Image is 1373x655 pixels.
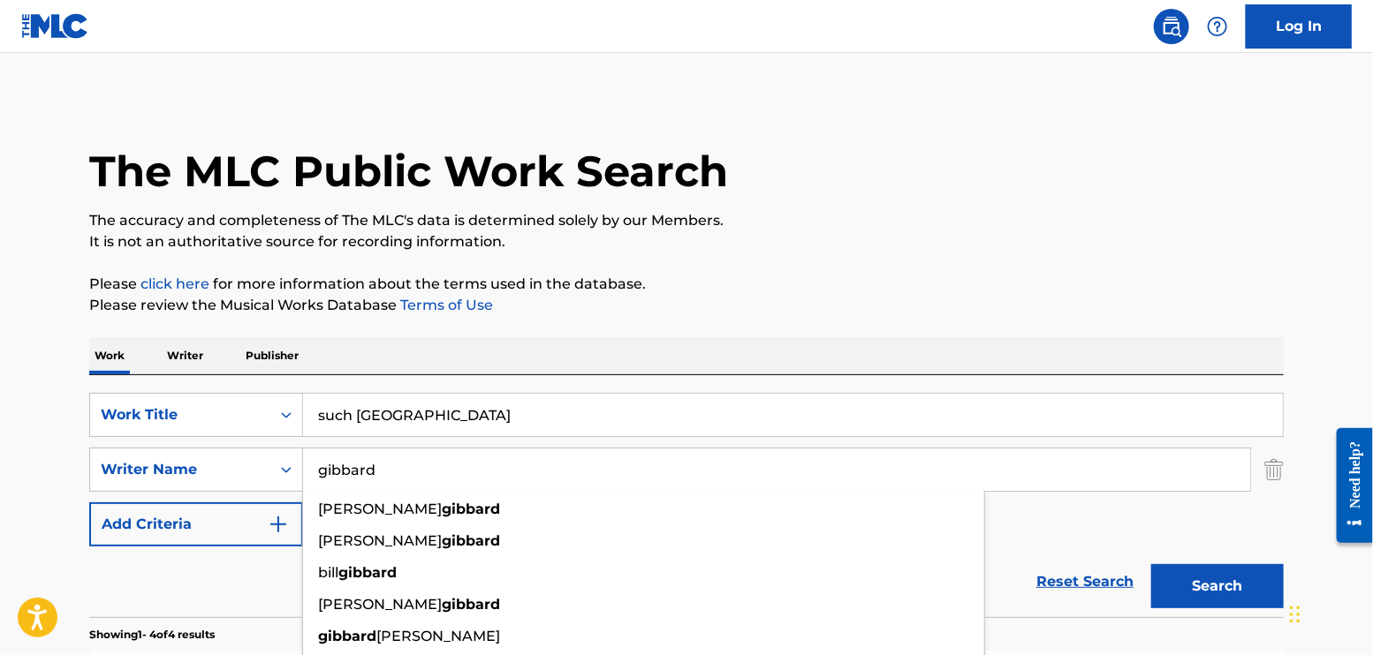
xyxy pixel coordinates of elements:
[89,502,303,546] button: Add Criteria
[89,231,1284,252] p: It is not an authoritative source for recording information.
[318,628,376,644] strong: gibbard
[89,210,1284,231] p: The accuracy and completeness of The MLC's data is determined solely by our Members.
[1028,562,1142,601] a: Reset Search
[240,337,304,374] p: Publisher
[1290,588,1301,641] div: Drag
[318,532,442,549] span: [PERSON_NAME]
[89,393,1284,617] form: Search Form
[318,501,442,517] span: [PERSON_NAME]
[1324,421,1373,549] iframe: Resource Center
[442,596,500,613] strong: gibbard
[1200,9,1235,44] div: Help
[1264,448,1284,492] img: Delete Criterion
[89,295,1284,316] p: Please review the Musical Works Database
[1151,564,1284,608] button: Search
[21,13,89,39] img: MLC Logo
[268,514,289,535] img: 9d2ae6d4665cec9f34b9.svg
[442,532,500,549] strong: gibbard
[89,627,215,643] p: Showing 1 - 4 of 4 results
[1285,570,1373,655] iframe: Chat Widget
[89,337,130,374] p: Work
[140,275,209,292] a: click here
[1246,4,1352,49] a: Log In
[318,564,338,581] span: bill
[89,145,728,198] h1: The MLC Public Work Search
[89,274,1284,295] p: Please for more information about the terms used in the database.
[442,501,500,517] strong: gibbard
[101,459,260,480] div: Writer Name
[101,404,260,425] div: Work Title
[1154,9,1189,44] a: Public Search
[397,297,493,313] a: Terms of Use
[1207,16,1228,37] img: help
[162,337,209,374] p: Writer
[1161,16,1182,37] img: search
[376,628,500,644] span: [PERSON_NAME]
[338,564,397,581] strong: gibbard
[318,596,442,613] span: [PERSON_NAME]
